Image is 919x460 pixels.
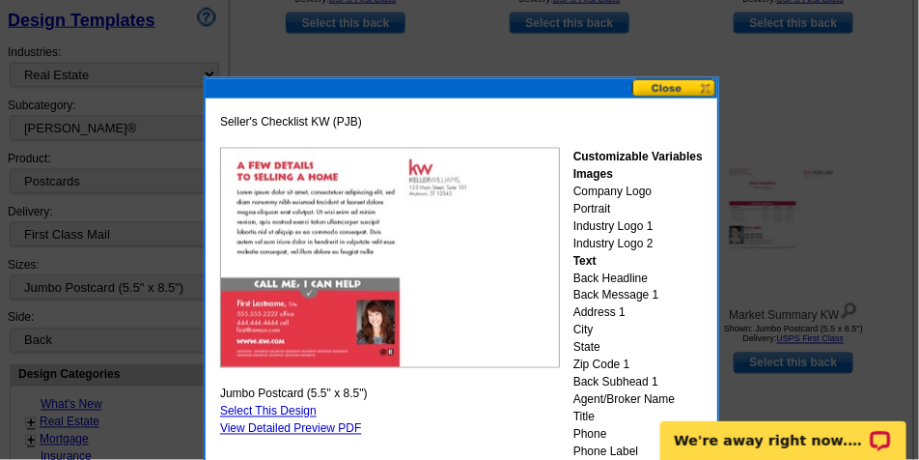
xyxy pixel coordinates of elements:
[220,148,560,368] img: GENPJB_checklist_KW_ALL.jpg
[573,167,613,181] strong: Images
[573,254,597,268] strong: Text
[220,113,362,130] span: Seller's Checklist KW (PJB)
[220,405,317,418] a: Select This Design
[220,422,362,436] a: View Detailed Preview PDF
[648,399,919,460] iframe: LiveChat chat widget
[573,150,703,163] strong: Customizable Variables
[220,386,368,403] span: Jumbo Postcard (5.5" x 8.5")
